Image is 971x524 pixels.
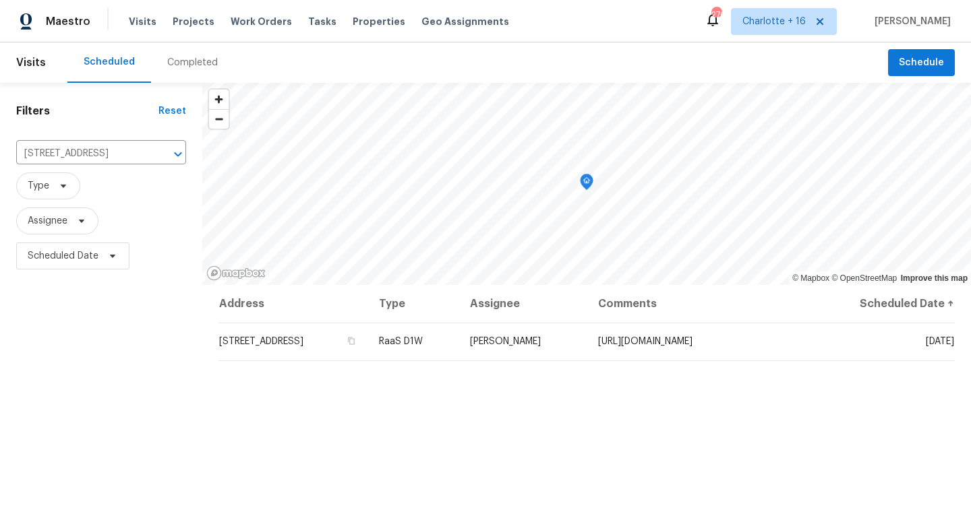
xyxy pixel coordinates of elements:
span: Visits [129,15,156,28]
div: Completed [167,56,218,69]
th: Type [368,285,459,323]
h1: Filters [16,104,158,118]
span: Tasks [308,17,336,26]
button: Open [169,145,187,164]
span: [DATE] [926,337,954,346]
a: Mapbox homepage [206,265,266,281]
button: Zoom in [209,90,229,109]
a: Improve this map [901,273,968,283]
span: Maestro [46,15,90,28]
button: Copy Address [345,335,357,347]
button: Zoom out [209,109,229,129]
span: Schedule [899,55,944,71]
span: [STREET_ADDRESS] [219,337,303,346]
span: Visits [16,48,46,77]
span: [URL][DOMAIN_NAME] [598,337,693,346]
th: Scheduled Date ↑ [808,285,955,323]
div: Reset [158,104,186,118]
input: Search for an address... [16,143,148,164]
span: Work Orders [231,15,292,28]
span: Type [28,179,49,193]
a: OpenStreetMap [831,273,897,283]
button: Schedule [888,49,955,77]
span: Scheduled Date [28,249,98,263]
th: Comments [587,285,808,323]
div: 276 [711,8,721,22]
span: Geo Assignments [421,15,509,28]
div: Map marker [580,174,593,195]
th: Assignee [459,285,587,323]
span: [PERSON_NAME] [869,15,951,28]
div: Scheduled [84,55,135,69]
span: RaaS D1W [379,337,423,346]
span: Assignee [28,214,67,228]
th: Address [218,285,368,323]
canvas: Map [202,83,971,285]
span: Properties [353,15,405,28]
span: Projects [173,15,214,28]
span: Charlotte + 16 [742,15,806,28]
span: Zoom out [209,110,229,129]
span: [PERSON_NAME] [470,337,541,346]
a: Mapbox [792,273,829,283]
